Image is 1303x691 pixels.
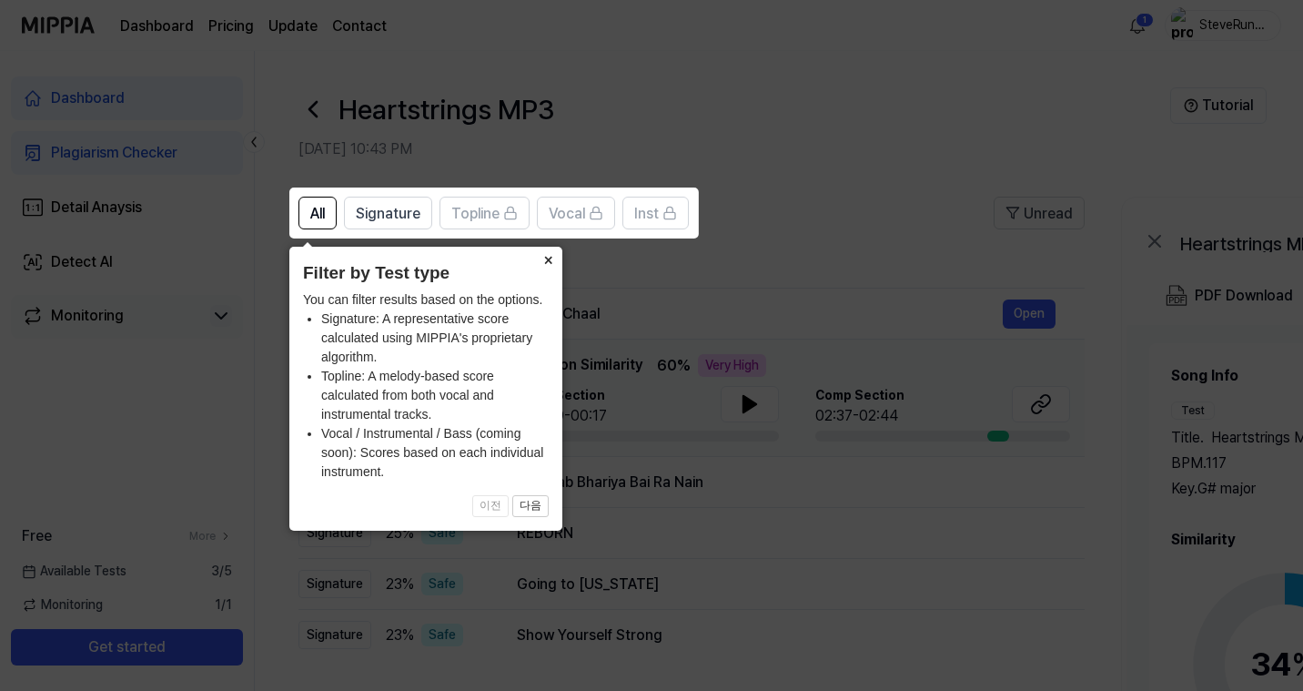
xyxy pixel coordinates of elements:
button: All [298,197,337,229]
button: Signature [344,197,432,229]
div: You can filter results based on the options. [303,290,549,482]
button: 다음 [512,495,549,517]
button: Vocal [537,197,615,229]
span: Signature [356,203,420,225]
li: Signature: A representative score calculated using MIPPIA's proprietary algorithm. [321,310,549,367]
button: Inst [622,197,689,229]
li: Vocal / Instrumental / Bass (coming soon): Scores based on each individual instrument. [321,424,549,482]
span: Topline [451,203,500,225]
span: Vocal [549,203,585,225]
span: Inst [634,203,659,225]
li: Topline: A melody-based score calculated from both vocal and instrumental tracks. [321,367,549,424]
button: Close [533,247,562,272]
span: All [310,203,325,225]
button: Topline [439,197,530,229]
header: Filter by Test type [303,260,549,287]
